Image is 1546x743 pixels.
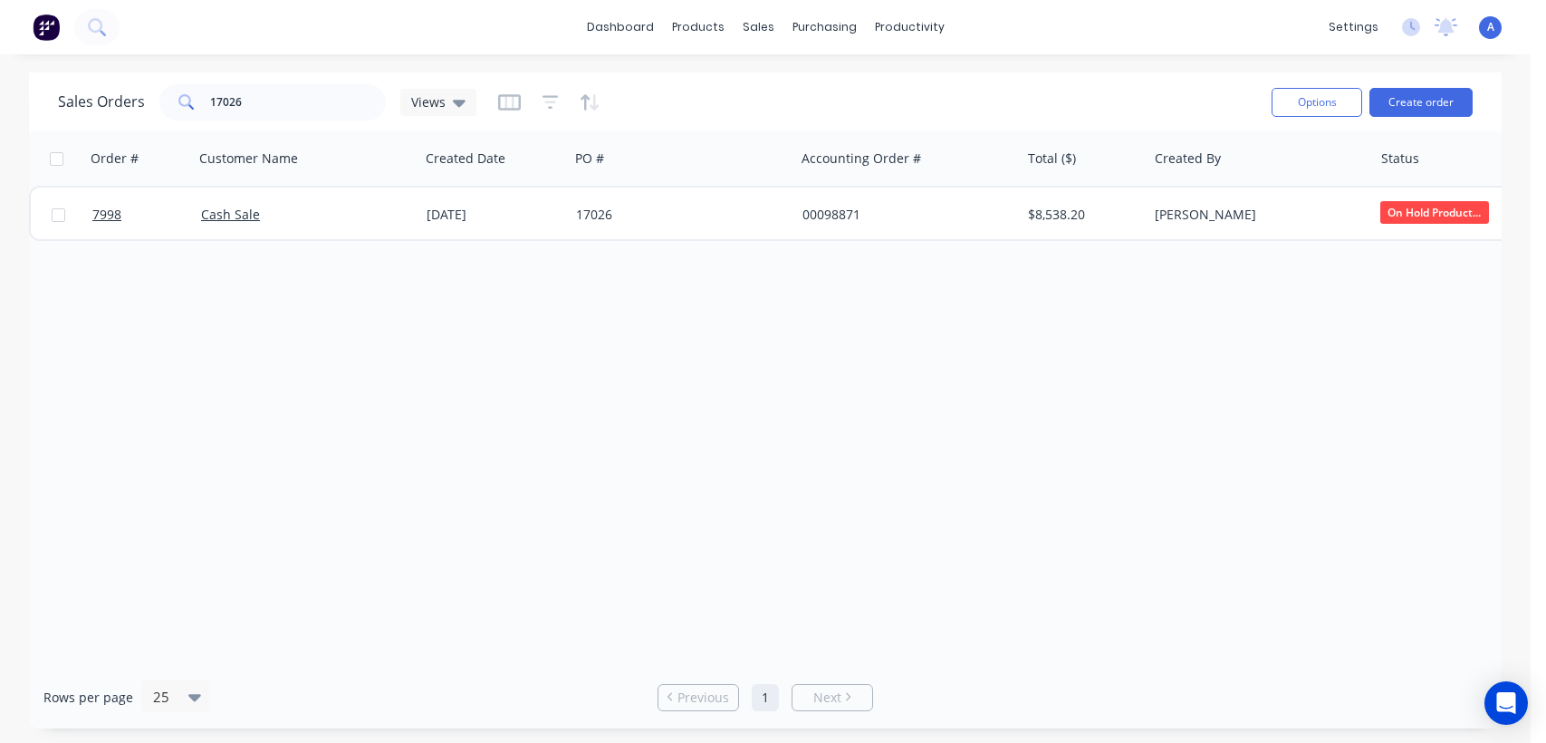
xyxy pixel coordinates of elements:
a: Page 1 is your current page [752,684,779,711]
div: products [663,14,734,41]
div: $8,538.20 [1028,206,1134,224]
a: Cash Sale [201,206,260,223]
div: Created By [1155,150,1221,168]
div: sales [734,14,783,41]
a: Previous page [658,689,738,707]
div: productivity [866,14,954,41]
h1: Sales Orders [58,93,145,111]
img: Factory [33,14,60,41]
div: purchasing [783,14,866,41]
span: Views [411,92,446,111]
a: 7998 [92,188,201,242]
span: 7998 [92,206,121,224]
div: Accounting Order # [802,150,921,168]
div: Order # [91,150,139,168]
a: dashboard [578,14,663,41]
span: On Hold Product... [1380,201,1489,224]
div: Total ($) [1028,150,1076,168]
div: 17026 [576,206,777,224]
a: Next page [792,689,872,707]
div: Status [1381,150,1419,168]
div: Customer Name [199,150,298,168]
div: 00098871 [802,206,1003,224]
span: Next [813,689,841,707]
div: [PERSON_NAME] [1155,206,1356,224]
button: Create order [1369,88,1473,117]
span: Rows per page [43,689,133,707]
div: settings [1320,14,1388,41]
div: PO # [575,150,604,168]
div: [DATE] [427,206,562,224]
input: Search... [210,84,387,121]
div: Created Date [426,150,505,168]
ul: Pagination [650,684,880,711]
span: Previous [677,689,729,707]
span: A [1487,19,1494,35]
button: Options [1272,88,1362,117]
div: Open Intercom Messenger [1484,681,1528,725]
